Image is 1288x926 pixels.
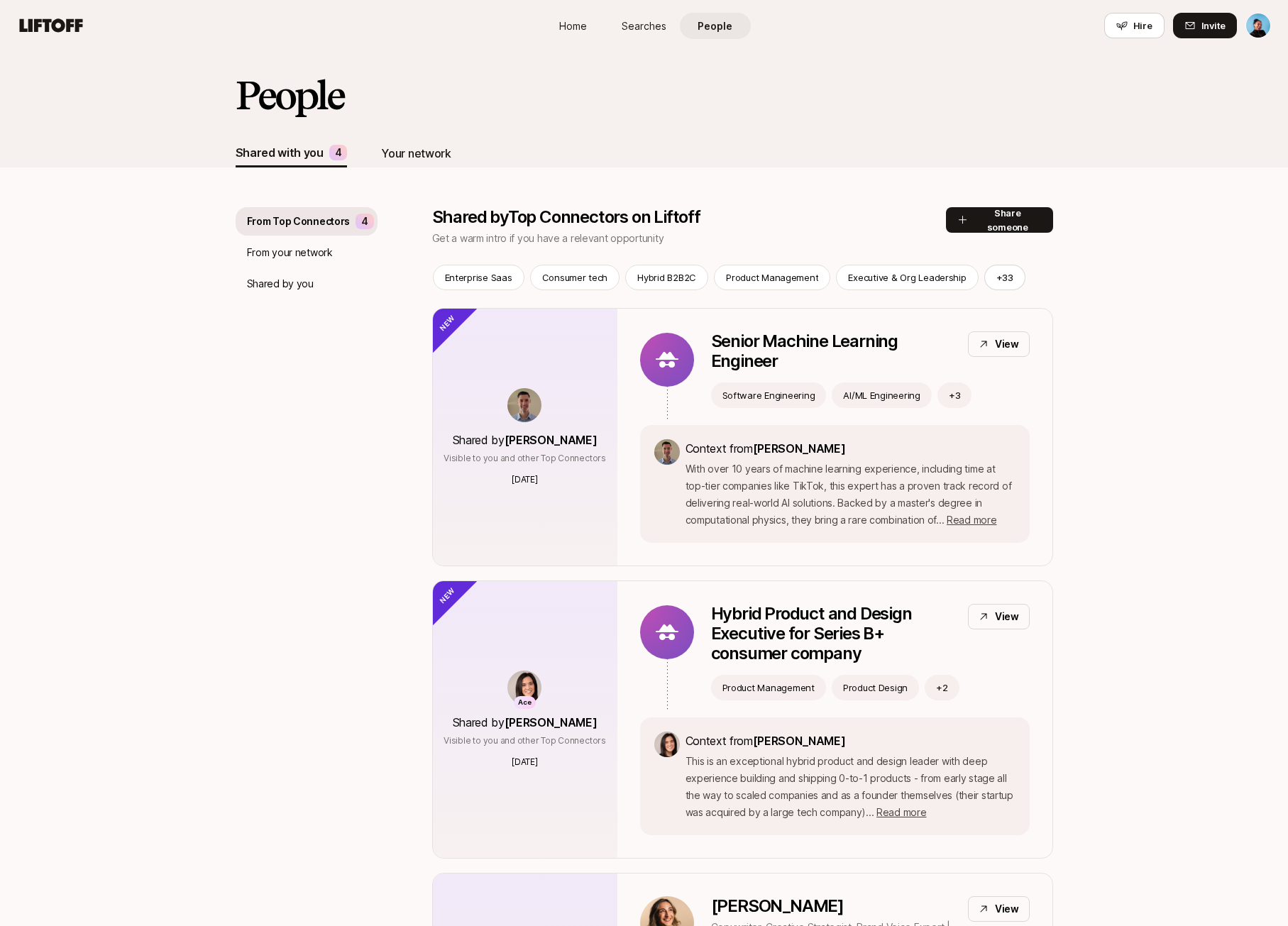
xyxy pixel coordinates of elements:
[686,732,1015,750] p: Context from
[843,680,908,695] p: Product Design
[984,265,1025,290] button: +33
[848,270,966,285] p: Executive & Org Leadership
[698,18,732,33] span: People
[432,308,1053,566] a: Shared by[PERSON_NAME]Visible to you and other Top Connectors[DATE]Senior Machine Learning Engine...
[444,452,606,465] p: Visible to you and other Top Connectors
[947,514,996,526] span: Read more
[236,143,324,162] div: Shared with you
[654,732,680,757] img: 71d7b91d_d7cb_43b4_a7ea_a9b2f2cc6e03.jpg
[432,580,1053,859] a: AceShared by[PERSON_NAME]Visible to you and other Top Connectors[DATE]Hybrid Product and Design E...
[876,806,926,818] span: Read more
[1173,13,1237,38] button: Invite
[236,139,348,167] button: Shared with you4
[711,604,957,663] p: Hybrid Product and Design Executive for Series B+ consumer company
[680,13,751,39] a: People
[409,557,479,627] div: New
[1246,13,1270,38] img: Janelle Bradley
[538,13,609,39] a: Home
[937,382,972,408] button: +3
[753,441,846,456] span: [PERSON_NAME]
[622,18,666,33] span: Searches
[361,213,368,230] p: 4
[247,244,333,261] p: From your network
[1201,18,1226,33] span: Invite
[518,697,532,709] p: Ace
[505,715,598,729] span: [PERSON_NAME]
[686,439,1015,458] p: Context from
[1133,18,1152,33] span: Hire
[432,207,946,227] p: Shared by Top Connectors on Liftoff
[995,336,1019,353] p: View
[512,756,538,768] p: [DATE]
[453,713,598,732] p: Shared by
[686,753,1015,821] p: This is an exceptional hybrid product and design leader with deep experience building and shippin...
[711,331,957,371] p: Senior Machine Learning Engineer
[654,439,680,465] img: bf8f663c_42d6_4f7d_af6b_5f71b9527721.jpg
[444,734,606,747] p: Visible to you and other Top Connectors
[409,285,479,355] div: New
[1104,13,1165,38] button: Hire
[512,473,538,486] p: [DATE]
[445,270,512,285] p: Enterprise Saas
[507,671,541,705] img: 71d7b91d_d7cb_43b4_a7ea_a9b2f2cc6e03.jpg
[432,230,946,247] p: Get a warm intro if you have a relevant opportunity
[559,18,587,33] span: Home
[995,608,1019,625] p: View
[722,680,815,695] p: Product Management
[236,74,343,116] h2: People
[507,388,541,422] img: bf8f663c_42d6_4f7d_af6b_5f71b9527721.jpg
[711,896,957,916] p: [PERSON_NAME]
[505,433,598,447] span: [PERSON_NAME]
[726,270,818,285] p: Product Management
[542,270,608,285] p: Consumer tech
[722,388,815,402] p: Software Engineering
[247,213,351,230] p: From Top Connectors
[247,275,314,292] p: Shared by you
[609,13,680,39] a: Searches
[381,144,451,162] div: Your network
[381,139,451,167] button: Your network
[335,144,342,161] p: 4
[843,388,920,402] p: AI/ML Engineering
[753,734,846,748] span: [PERSON_NAME]
[686,461,1015,529] p: With over 10 years of machine learning experience, including time at top-tier companies like TikT...
[925,675,959,700] button: +2
[637,270,696,285] p: Hybrid B2B2C
[946,207,1053,233] button: Share someone
[995,900,1019,917] p: View
[453,431,598,449] p: Shared by
[1245,13,1271,38] button: Janelle Bradley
